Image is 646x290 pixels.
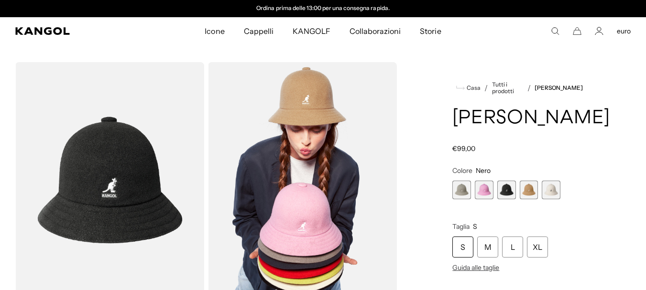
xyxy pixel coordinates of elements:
[283,17,340,45] a: KANGOLF
[452,263,499,272] font: Guida alle taglie
[452,81,583,95] nav: briciole di pane
[492,81,524,95] a: Tutti i prodotti
[484,242,491,252] font: M
[476,166,491,175] font: Nero
[452,108,610,128] font: [PERSON_NAME]
[456,84,481,92] a: Casa
[205,26,224,36] font: Icone
[350,26,401,36] font: Collaborazioni
[484,83,488,93] font: /
[452,144,475,153] font: €99,00
[520,181,538,199] div: 4 di 5
[527,83,531,93] font: /
[511,242,515,252] font: L
[497,181,516,199] div: 3 di 5
[533,242,542,252] font: XL
[340,17,410,45] a: Collaborazioni
[542,181,560,199] label: Bianco
[234,17,283,45] a: Cappelli
[520,181,538,199] label: Cammello
[225,5,422,12] div: 2 di 2
[497,181,516,199] label: Nero
[473,222,477,231] font: S
[460,242,465,252] font: S
[195,17,234,45] a: Icone
[244,26,274,36] font: Cappelli
[420,26,441,36] font: Storie
[542,181,560,199] div: 5 di 5
[551,27,559,35] summary: Cerca qui
[535,84,583,91] font: [PERSON_NAME]
[535,85,583,91] a: [PERSON_NAME]
[467,84,481,91] font: Casa
[410,17,450,45] a: Storie
[293,26,330,36] font: KANGOLF
[452,166,472,175] font: Colore
[256,4,389,11] font: Ordina prima delle 13:00 per una consegna rapida.
[452,222,470,231] font: Taglia
[452,181,471,199] div: 1 di 5
[475,181,493,199] label: Peonia Rosa
[452,181,471,199] label: Grigio caldo
[15,27,135,35] a: Kangol
[595,27,603,35] a: Account
[475,181,493,199] div: 2 di 5
[225,5,422,12] slideshow-component: Barra degli annunci
[617,27,631,35] button: euro
[492,81,514,95] font: Tutti i prodotti
[225,5,422,12] div: Annuncio
[573,27,581,35] button: Carrello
